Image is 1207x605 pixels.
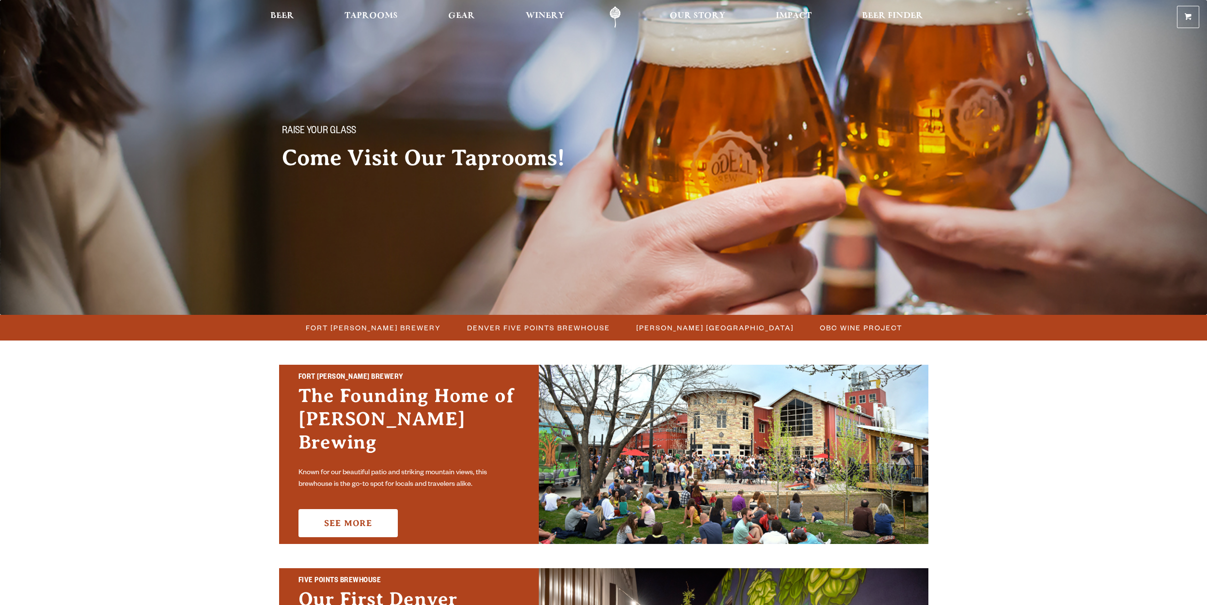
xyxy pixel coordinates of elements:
[519,6,571,28] a: Winery
[539,365,928,544] img: Fort Collins Brewery & Taproom'
[298,575,519,588] h2: Five Points Brewhouse
[345,12,398,20] span: Taprooms
[264,6,300,28] a: Beer
[298,372,519,384] h2: Fort [PERSON_NAME] Brewery
[636,321,794,335] span: [PERSON_NAME] [GEOGRAPHIC_DATA]
[270,12,294,20] span: Beer
[467,321,610,335] span: Denver Five Points Brewhouse
[282,146,584,170] h2: Come Visit Our Taprooms!
[306,321,441,335] span: Fort [PERSON_NAME] Brewery
[300,321,446,335] a: Fort [PERSON_NAME] Brewery
[298,384,519,464] h3: The Founding Home of [PERSON_NAME] Brewing
[442,6,481,28] a: Gear
[597,6,633,28] a: Odell Home
[526,12,564,20] span: Winery
[282,125,356,138] span: Raise your glass
[820,321,902,335] span: OBC Wine Project
[663,6,732,28] a: Our Story
[670,12,725,20] span: Our Story
[448,12,475,20] span: Gear
[298,467,519,491] p: Known for our beautiful patio and striking mountain views, this brewhouse is the go-to spot for l...
[862,12,923,20] span: Beer Finder
[338,6,404,28] a: Taprooms
[776,12,812,20] span: Impact
[630,321,799,335] a: [PERSON_NAME] [GEOGRAPHIC_DATA]
[461,321,615,335] a: Denver Five Points Brewhouse
[856,6,929,28] a: Beer Finder
[769,6,818,28] a: Impact
[814,321,907,335] a: OBC Wine Project
[298,509,398,537] a: See More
